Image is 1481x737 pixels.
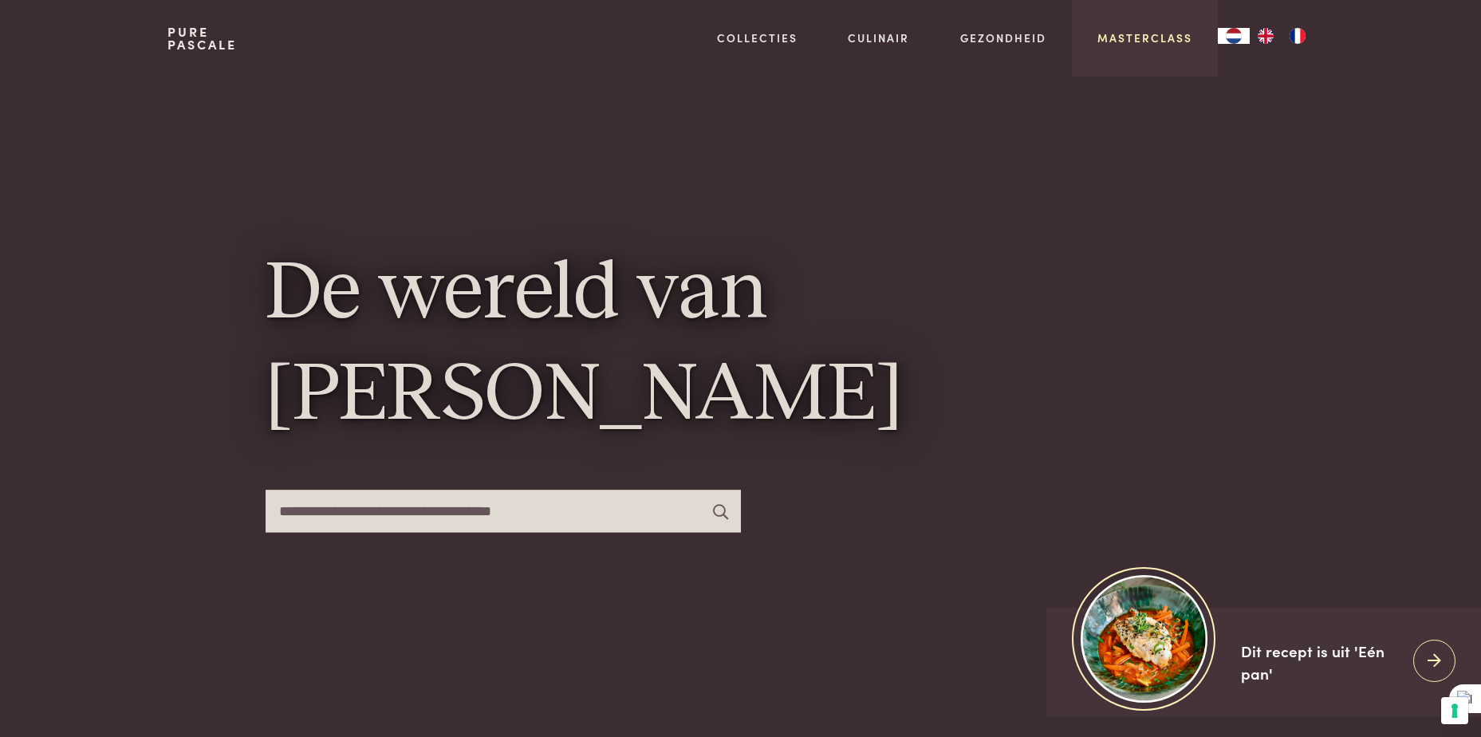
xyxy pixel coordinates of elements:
a: https://admin.purepascale.com/wp-content/uploads/2025/08/home_recept_link.jpg Dit recept is uit '... [1046,608,1481,717]
button: Uw voorkeuren voor toestemming voor trackingtechnologieën [1441,697,1468,724]
a: Masterclass [1097,30,1192,46]
a: Gezondheid [960,30,1046,46]
a: PurePascale [167,26,237,51]
a: Culinair [848,30,909,46]
a: Collecties [717,30,798,46]
div: Dit recept is uit 'Eén pan' [1241,640,1400,685]
a: EN [1250,28,1282,44]
a: NL [1218,28,1250,44]
h1: De wereld van [PERSON_NAME] [266,244,1216,447]
a: FR [1282,28,1314,44]
aside: Language selected: Nederlands [1218,28,1314,44]
ul: Language list [1250,28,1314,44]
div: Language [1218,28,1250,44]
img: https://admin.purepascale.com/wp-content/uploads/2025/08/home_recept_link.jpg [1081,575,1207,702]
